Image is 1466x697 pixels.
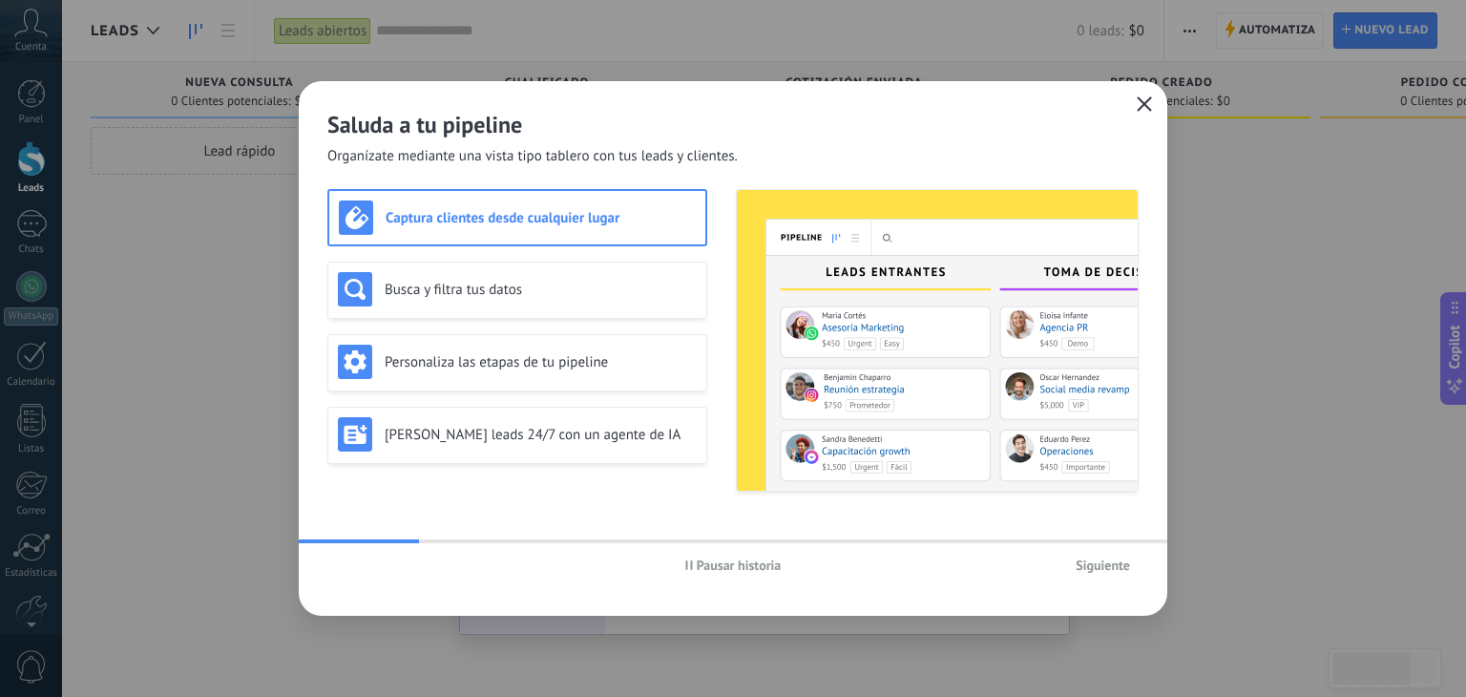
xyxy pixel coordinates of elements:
span: Pausar historia [697,559,782,572]
h2: Saluda a tu pipeline [327,110,1139,139]
h3: Busca y filtra tus datos [385,281,697,299]
h3: Personaliza las etapas de tu pipeline [385,353,697,371]
button: Pausar historia [677,551,790,580]
span: Organízate mediante una vista tipo tablero con tus leads y clientes. [327,147,738,166]
h3: Captura clientes desde cualquier lugar [386,209,696,227]
button: Siguiente [1067,551,1139,580]
h3: [PERSON_NAME] leads 24/7 con un agente de IA [385,426,697,444]
span: Siguiente [1076,559,1130,572]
